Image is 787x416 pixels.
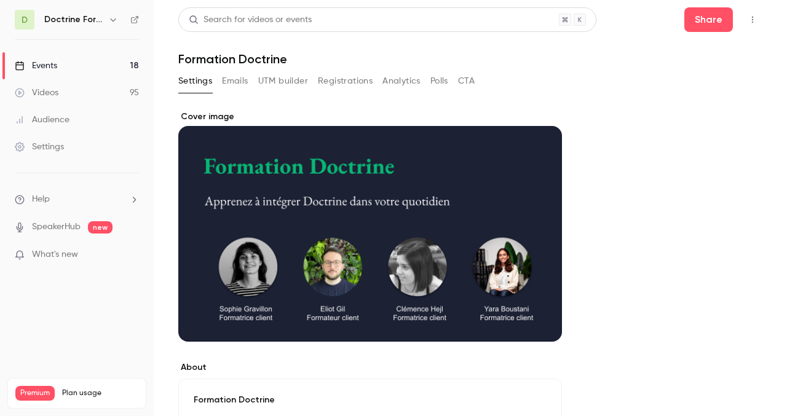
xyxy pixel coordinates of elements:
[15,193,139,206] li: help-dropdown-opener
[684,7,733,32] button: Share
[458,71,475,91] button: CTA
[178,111,562,342] section: Cover image
[15,386,55,401] span: Premium
[32,193,50,206] span: Help
[15,141,64,153] div: Settings
[178,111,562,123] label: Cover image
[62,388,138,398] span: Plan usage
[22,14,28,26] span: D
[124,249,139,261] iframe: Noticeable Trigger
[15,87,58,99] div: Videos
[194,394,547,406] p: Formation Doctrine
[178,71,212,91] button: Settings
[178,52,762,66] h1: Formation Doctrine
[430,71,448,91] button: Polls
[44,14,103,26] h6: Doctrine Formation Avocats
[178,361,562,374] label: About
[15,114,69,126] div: Audience
[189,14,312,26] div: Search for videos or events
[15,60,57,72] div: Events
[382,71,421,91] button: Analytics
[258,71,308,91] button: UTM builder
[318,71,373,91] button: Registrations
[32,221,81,234] a: SpeakerHub
[88,221,113,234] span: new
[222,71,248,91] button: Emails
[32,248,78,261] span: What's new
